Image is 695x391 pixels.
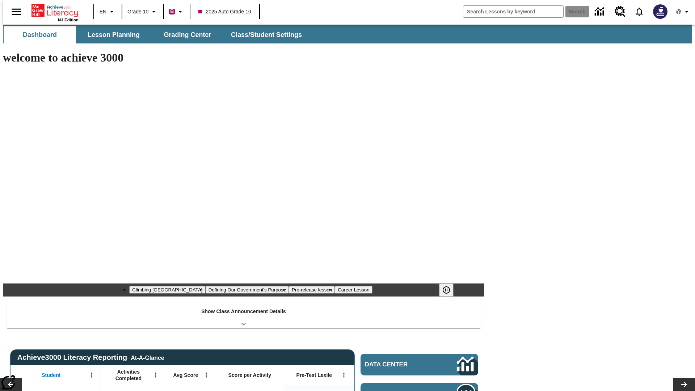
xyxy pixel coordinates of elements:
span: Achieve3000 Literacy Reporting [17,353,164,362]
button: Open Menu [86,370,97,381]
span: NJ Edition [58,18,79,22]
span: Student [42,372,60,378]
span: @ [676,8,681,16]
span: Avg Score [173,372,198,378]
p: Show Class Announcement Details [201,308,286,315]
button: Profile/Settings [672,5,695,18]
span: Pre-Test Lexile [296,372,332,378]
button: Class/Student Settings [225,26,308,43]
button: Open Menu [150,370,161,381]
a: Resource Center, Will open in new tab [610,2,630,21]
div: Pause [439,283,461,297]
button: Select a new avatar [649,2,672,21]
button: Slide 2 Defining Our Government's Purpose [206,286,289,294]
button: Open Menu [201,370,212,381]
span: Activities Completed [105,369,152,382]
button: Boost Class color is violet red. Change class color [166,5,188,18]
a: Data Center [590,2,610,22]
button: Dashboard [4,26,76,43]
input: search field [463,6,563,17]
div: At-A-Glance [131,353,164,361]
span: B [170,7,174,16]
button: Slide 4 Career Lesson [335,286,372,294]
a: Data Center [361,354,478,375]
button: Slide 1 Climbing Mount Tai [129,286,205,294]
a: Home [31,3,79,18]
span: EN [100,8,106,16]
img: Avatar [653,4,667,19]
span: Score per Activity [228,372,271,378]
div: SubNavbar [3,25,692,43]
span: Data Center [365,361,433,368]
div: SubNavbar [3,26,308,43]
button: Grade: Grade 10, Select a grade [125,5,161,18]
span: 2025 Auto Grade 10 [198,8,251,16]
h1: welcome to achieve 3000 [3,51,484,64]
button: Lesson carousel, Next [673,378,695,391]
button: Language: EN, Select a language [96,5,119,18]
a: Notifications [630,2,649,21]
button: Open side menu [6,1,27,22]
button: Slide 3 Pre-release lesson [289,286,335,294]
span: Grade 10 [127,8,148,16]
div: Show Class Announcement Details [7,303,481,328]
button: Open Menu [338,370,349,381]
button: Lesson Planning [77,26,150,43]
button: Pause [439,283,454,297]
div: Home [31,3,79,22]
button: Grading Center [151,26,224,43]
